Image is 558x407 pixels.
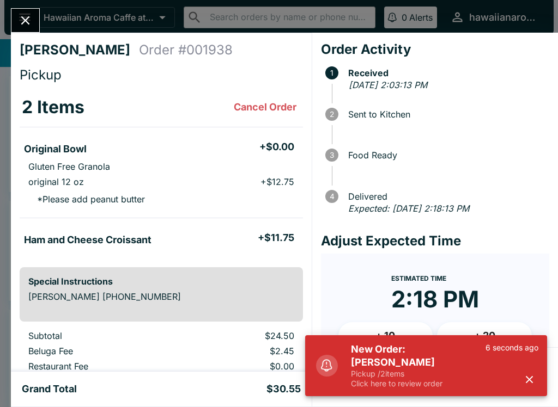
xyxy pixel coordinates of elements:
[338,322,433,349] button: + 10
[391,274,446,282] span: Estimated Time
[28,276,294,287] h6: Special Instructions
[348,203,469,214] em: Expected: [DATE] 2:18:13 PM
[321,41,549,58] h4: Order Activity
[20,88,303,258] table: orders table
[20,67,62,83] span: Pickup
[11,9,39,32] button: Close
[188,330,294,341] p: $24.50
[351,379,486,388] p: Click here to review order
[28,161,110,172] p: Gluten Free Granola
[188,361,294,372] p: $0.00
[266,383,301,396] h5: $30.55
[20,42,139,58] h4: [PERSON_NAME]
[330,69,333,77] text: 1
[330,110,334,119] text: 2
[258,231,294,244] h5: + $11.75
[343,192,549,201] span: Delivered
[28,361,171,372] p: Restaurant Fee
[437,322,532,349] button: + 20
[28,194,145,205] p: * Please add peanut butter
[24,143,87,156] h5: Original Bowl
[259,140,294,153] h5: + $0.00
[28,346,171,356] p: Beluga Fee
[486,343,538,353] p: 6 seconds ago
[139,42,233,58] h4: Order # 001938
[351,343,486,369] h5: New Order: [PERSON_NAME]
[329,192,334,201] text: 4
[343,68,549,78] span: Received
[351,369,486,379] p: Pickup / 2 items
[343,150,549,160] span: Food Ready
[391,285,479,313] time: 2:18 PM
[330,151,334,159] text: 3
[20,330,303,406] table: orders table
[343,109,549,119] span: Sent to Kitchen
[28,176,84,187] p: original 12 oz
[28,291,294,302] p: [PERSON_NAME] [PHONE_NUMBER]
[229,96,301,118] button: Cancel Order
[22,383,77,396] h5: Grand Total
[349,79,427,90] em: [DATE] 2:03:13 PM
[321,233,549,249] h4: Adjust Expected Time
[28,330,171,341] p: Subtotal
[260,176,294,187] p: + $12.75
[188,346,294,356] p: $2.45
[24,233,151,246] h5: Ham and Cheese Croissant
[22,96,84,118] h3: 2 Items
